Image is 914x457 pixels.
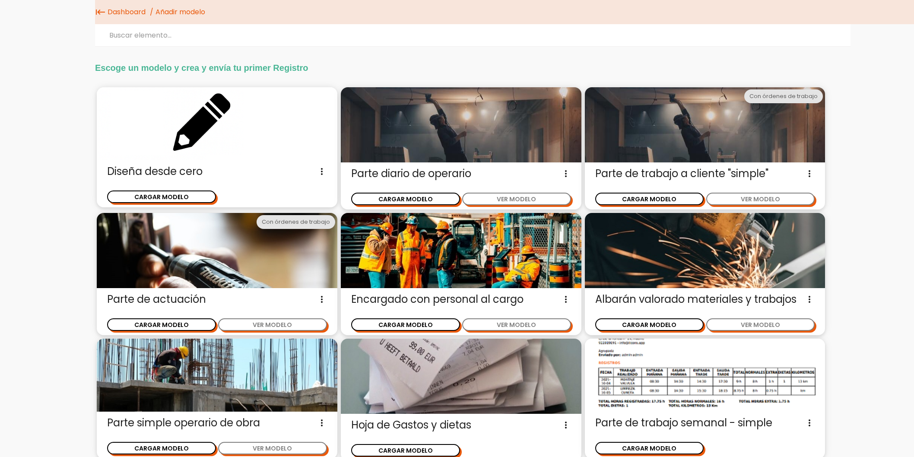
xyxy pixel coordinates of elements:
[585,87,825,162] img: partediariooperario.jpg
[804,292,815,306] i: more_vert
[341,339,581,414] img: gastos.jpg
[804,416,815,430] i: more_vert
[462,318,571,331] button: VER MODELO
[561,418,571,432] i: more_vert
[218,442,327,454] button: VER MODELO
[351,193,460,205] button: CARGAR MODELO
[595,416,815,430] span: Parte de trabajo semanal - simple
[804,167,815,181] i: more_vert
[595,292,815,306] span: Albarán valorado materiales y trabajos
[107,318,216,331] button: CARGAR MODELO
[341,213,581,288] img: encargado.jpg
[351,444,460,457] button: CARGAR MODELO
[107,442,216,454] button: CARGAR MODELO
[595,442,704,454] button: CARGAR MODELO
[156,7,205,17] span: Añadir modelo
[341,87,581,162] img: partediariooperario.jpg
[95,24,851,47] input: Buscar elemento...
[107,292,327,306] span: Parte de actuación
[107,165,327,178] span: Diseña desde cero
[561,167,571,181] i: more_vert
[317,165,327,178] i: more_vert
[95,63,823,73] h2: Escoge un modelo y crea y envía tu primer Registro
[706,318,815,331] button: VER MODELO
[97,213,337,288] img: actuacion.jpg
[317,416,327,430] i: more_vert
[351,292,571,306] span: Encargado con personal al cargo
[706,193,815,205] button: VER MODELO
[351,418,571,432] span: Hoja de Gastos y dietas
[257,215,335,229] div: Con órdenes de trabajo
[561,292,571,306] i: more_vert
[107,416,327,430] span: Parte simple operario de obra
[107,190,216,203] button: CARGAR MODELO
[218,318,327,331] button: VER MODELO
[351,318,460,331] button: CARGAR MODELO
[585,339,825,412] img: parte-semanal.png
[97,339,337,412] img: parte-operario-obra-simple.jpg
[744,89,823,103] div: Con órdenes de trabajo
[595,193,704,205] button: CARGAR MODELO
[595,318,704,331] button: CARGAR MODELO
[317,292,327,306] i: more_vert
[351,167,571,181] span: Parte diario de operario
[585,213,825,288] img: trabajos.jpg
[462,193,571,205] button: VER MODELO
[97,87,337,160] img: enblanco.png
[595,167,815,181] span: Parte de trabajo a cliente "simple"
